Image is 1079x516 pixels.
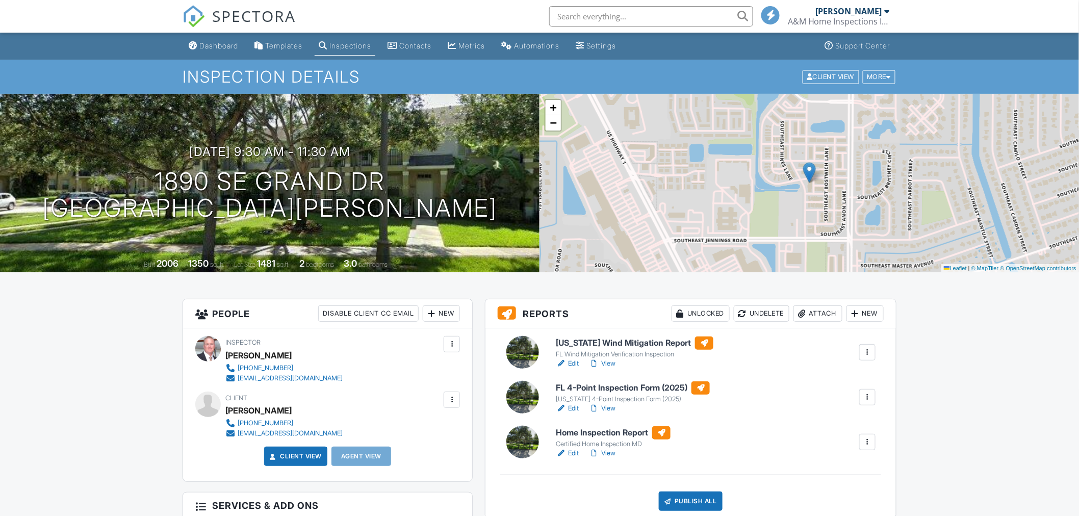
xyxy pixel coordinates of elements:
[277,261,290,268] span: sq.ft.
[514,41,559,50] div: Automations
[250,37,306,56] a: Templates
[734,305,789,322] div: Undelete
[971,265,999,271] a: © MapTiler
[188,258,209,269] div: 1350
[225,348,292,363] div: [PERSON_NAME]
[189,145,350,159] h3: [DATE] 9:30 am - 11:30 am
[556,426,671,440] h6: Home Inspection Report
[556,350,713,358] div: FL Wind Mitigation Verification Inspection
[383,37,435,56] a: Contacts
[556,337,713,350] h6: [US_STATE] Wind Mitigation Report
[836,41,890,50] div: Support Center
[183,299,472,328] h3: People
[144,261,155,268] span: Built
[550,101,557,114] span: +
[556,381,710,395] h6: FL 4-Point Inspection Form (2025)
[238,429,343,437] div: [EMAIL_ADDRESS][DOMAIN_NAME]
[803,162,816,183] img: Marker
[423,305,460,322] div: New
[225,428,343,438] a: [EMAIL_ADDRESS][DOMAIN_NAME]
[556,381,710,404] a: FL 4-Point Inspection Form (2025) [US_STATE] 4-Point Inspection Form (2025)
[944,265,967,271] a: Leaflet
[546,100,561,115] a: Zoom in
[42,168,497,222] h1: 1890 SE Grand Dr [GEOGRAPHIC_DATA][PERSON_NAME]
[315,37,375,56] a: Inspections
[318,305,419,322] div: Disable Client CC Email
[589,448,615,458] a: View
[225,403,292,418] div: [PERSON_NAME]
[183,68,896,86] h1: Inspection Details
[458,41,485,50] div: Metrics
[344,258,357,269] div: 3.0
[399,41,431,50] div: Contacts
[1000,265,1076,271] a: © OpenStreetMap contributors
[550,116,557,129] span: −
[846,305,884,322] div: New
[556,403,579,414] a: Edit
[589,403,615,414] a: View
[968,265,970,271] span: |
[257,258,275,269] div: 1481
[329,41,371,50] div: Inspections
[586,41,616,50] div: Settings
[659,492,723,511] div: Publish All
[210,261,224,268] span: sq. ft.
[572,37,620,56] a: Settings
[793,305,842,322] div: Attach
[225,339,261,346] span: Inspector
[589,358,615,369] a: View
[234,261,255,268] span: Lot Size
[556,448,579,458] a: Edit
[306,261,334,268] span: bedrooms
[299,258,304,269] div: 2
[238,374,343,382] div: [EMAIL_ADDRESS][DOMAIN_NAME]
[444,37,489,56] a: Metrics
[497,37,563,56] a: Automations (Basic)
[556,337,713,359] a: [US_STATE] Wind Mitigation Report FL Wind Mitigation Verification Inspection
[265,41,302,50] div: Templates
[672,305,730,322] div: Unlocked
[485,299,896,328] h3: Reports
[556,426,671,449] a: Home Inspection Report Certified Home Inspection MD
[556,395,710,403] div: [US_STATE] 4-Point Inspection Form (2025)
[225,373,343,383] a: [EMAIL_ADDRESS][DOMAIN_NAME]
[238,419,293,427] div: [PHONE_NUMBER]
[185,37,242,56] a: Dashboard
[268,451,322,461] a: Client View
[358,261,388,268] span: bathrooms
[556,358,579,369] a: Edit
[788,16,890,27] div: A&M Home Inspections Inc
[225,418,343,428] a: [PHONE_NUMBER]
[549,6,753,27] input: Search everything...
[802,72,862,80] a: Client View
[863,70,896,84] div: More
[556,440,671,448] div: Certified Home Inspection MD
[238,364,293,372] div: [PHONE_NUMBER]
[821,37,894,56] a: Support Center
[183,14,296,35] a: SPECTORA
[183,5,205,28] img: The Best Home Inspection Software - Spectora
[225,394,247,402] span: Client
[803,70,859,84] div: Client View
[546,115,561,131] a: Zoom out
[212,5,296,27] span: SPECTORA
[225,363,343,373] a: [PHONE_NUMBER]
[816,6,882,16] div: [PERSON_NAME]
[157,258,178,269] div: 2006
[199,41,238,50] div: Dashboard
